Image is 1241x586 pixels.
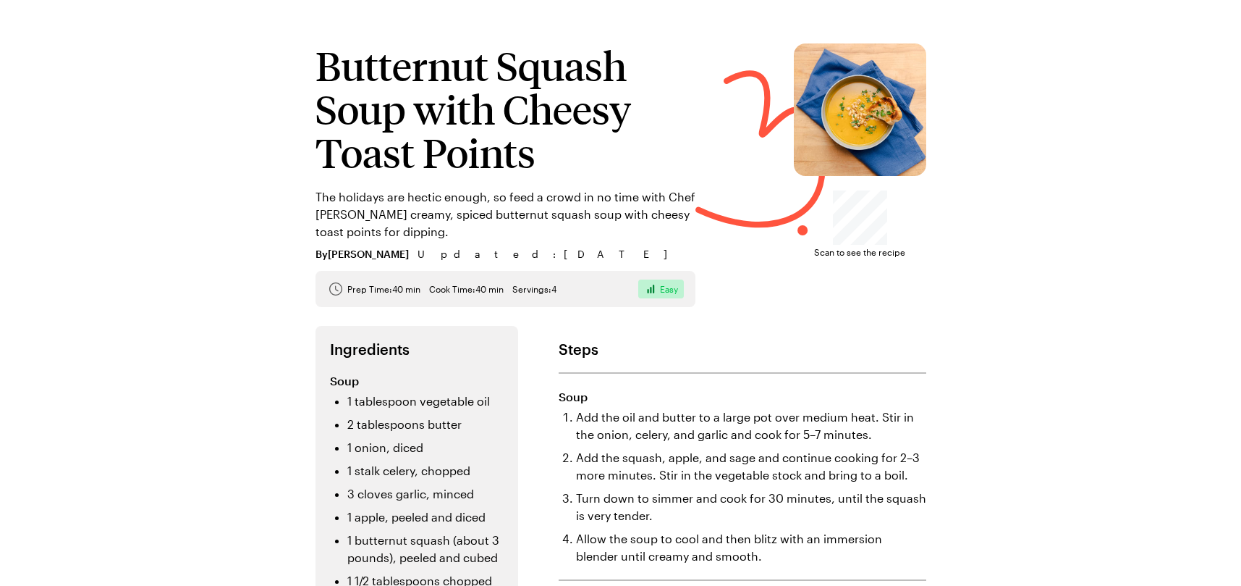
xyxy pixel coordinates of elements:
[814,245,905,259] span: Scan to see the recipe
[347,283,420,295] span: Prep Time: 40 min
[576,449,926,484] li: Add the squash, apple, and sage and continue cooking for 2–3 more minutes. Stir in the vegetable ...
[315,188,695,240] p: The holidays are hectic enough, so feed a crowd in no time with Chef [PERSON_NAME] creamy, spiced...
[418,246,682,262] span: Updated : [DATE]
[559,340,926,358] h2: Steps
[347,462,504,480] li: 1 stalk celery, chopped
[330,372,504,390] h3: Soup
[315,43,695,174] h1: Butternut Squash Soup with Cheesy Toast Points
[347,393,504,410] li: 1 tablespoon vegetable oil
[315,246,409,262] span: By [PERSON_NAME]
[429,283,504,295] span: Cook Time: 40 min
[330,340,504,358] h2: Ingredients
[576,490,926,524] li: Turn down to simmer and cook for 30 minutes, until the squash is very tender.
[660,283,678,295] span: Easy
[576,409,926,443] li: Add the oil and butter to a large pot over medium heat. Stir in the onion, celery, and garlic and...
[347,508,504,526] li: 1 apple, peeled and diced
[347,416,504,433] li: 2 tablespoons butter
[512,283,556,295] span: Servings: 4
[559,388,926,406] h3: Soup
[794,43,926,176] img: Butternut Squash Soup with Cheesy Toast Points
[347,485,504,503] li: 3 cloves garlic, minced
[576,530,926,565] li: Allow the soup to cool and then blitz with an immersion blender until creamy and smooth.
[347,532,504,566] li: 1 butternut squash (about 3 pounds), peeled and cubed
[347,439,504,456] li: 1 onion, diced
